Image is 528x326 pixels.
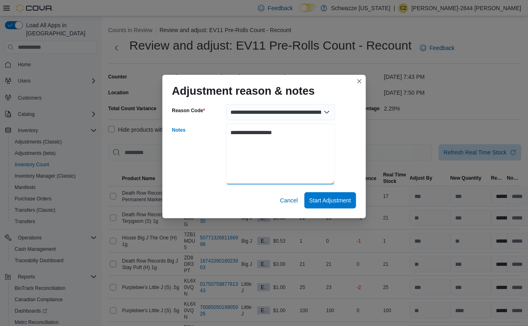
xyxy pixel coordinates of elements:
[172,107,205,114] label: Reason Code
[309,196,351,204] span: Start Adjustment
[305,192,356,209] button: Start Adjustment
[277,192,301,209] button: Cancel
[355,76,364,86] button: Closes this modal window
[172,85,315,98] h1: Adjustment reason & notes
[172,127,186,133] label: Notes
[280,196,298,204] span: Cancel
